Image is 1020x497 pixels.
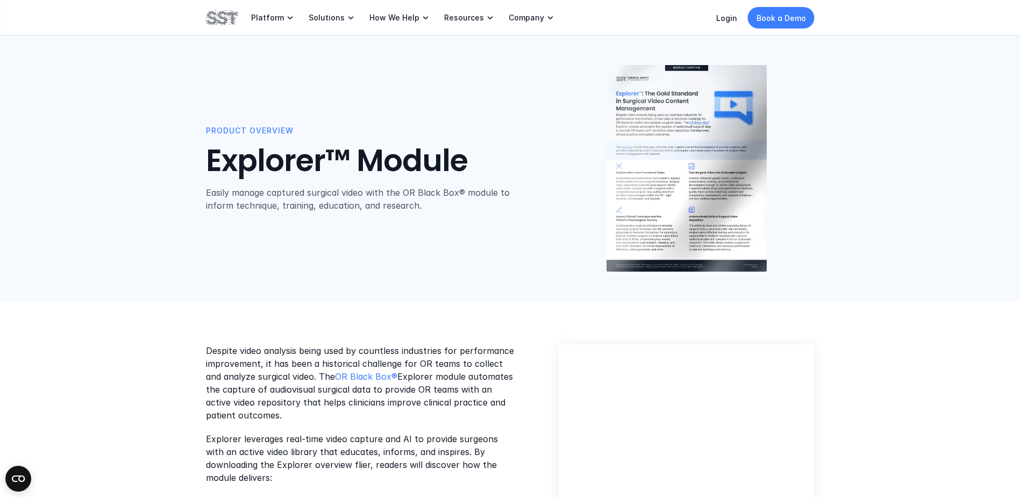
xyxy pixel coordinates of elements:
[206,186,524,212] p: Easily manage captured surgical video with the OR Black Box® module to inform technique, training...
[748,7,815,29] a: Book a Demo
[251,13,284,23] p: Platform
[206,344,516,422] p: Despite video analysis being used by countless industries for performance improvement, it has bee...
[206,432,516,484] p: Explorer leverages real-time video capture and AI to provide surgeons with an active video librar...
[607,65,767,272] img: Explorer product overview cover
[369,13,419,23] p: How We Help
[335,371,397,382] a: OR Black Box®
[5,466,31,492] button: Open CMP widget
[206,9,238,27] img: SST logo
[309,13,345,23] p: Solutions
[509,13,544,23] p: Company
[757,12,806,24] p: Book a Demo
[206,144,559,180] h1: Explorer™ Module
[716,13,737,23] a: Login
[444,13,484,23] p: Resources
[206,125,559,137] p: Product Overview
